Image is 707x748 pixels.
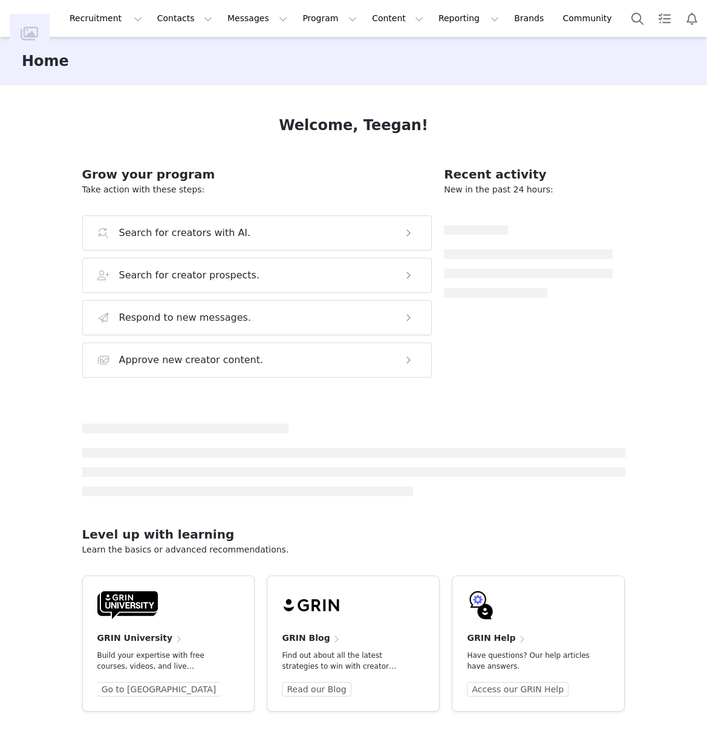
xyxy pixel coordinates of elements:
a: Brands [507,5,555,32]
button: Recruitment [62,5,149,32]
h2: Grow your program [82,165,432,183]
button: Messages [220,5,295,32]
h3: Search for creators with AI. [119,226,251,240]
a: Tasks [651,5,678,32]
button: Contacts [150,5,220,32]
h1: Welcome, Teegan! [279,114,428,136]
img: grin-logo-black.svg [282,591,342,620]
p: Build your expertise with free courses, videos, and live trainings. [97,650,221,672]
h3: Search for creator prospects. [119,268,260,283]
h4: GRIN Blog [282,632,330,645]
a: Go to [GEOGRAPHIC_DATA] [97,682,221,697]
h3: Respond to new messages. [119,310,252,325]
button: Search for creator prospects. [82,258,432,293]
h4: GRIN Help [467,632,515,645]
p: Learn the basics or advanced recommendations. [82,543,625,556]
a: Access our GRIN Help [467,682,569,697]
p: Take action with these steps: [82,183,432,196]
button: Content [365,5,431,32]
p: New in the past 24 hours: [444,183,613,196]
a: Community [556,5,625,32]
p: Find out about all the latest strategies to win with creator marketing. [282,650,405,672]
a: Read our Blog [282,682,351,697]
p: Have questions? Our help articles have answers. [467,650,590,672]
button: Program [295,5,364,32]
h2: Level up with learning [82,525,625,543]
h3: Home [22,50,69,72]
button: Respond to new messages. [82,300,432,335]
img: GRIN-University-Logo-Black.svg [97,591,158,620]
h4: GRIN University [97,632,173,645]
button: Notifications [679,5,705,32]
button: Search for creators with AI. [82,215,432,251]
button: Approve new creator content. [82,343,432,378]
h2: Recent activity [444,165,613,183]
button: Search [624,5,651,32]
h3: Approve new creator content. [119,353,264,367]
img: GRIN-help-icon.svg [467,591,496,620]
button: Reporting [431,5,506,32]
